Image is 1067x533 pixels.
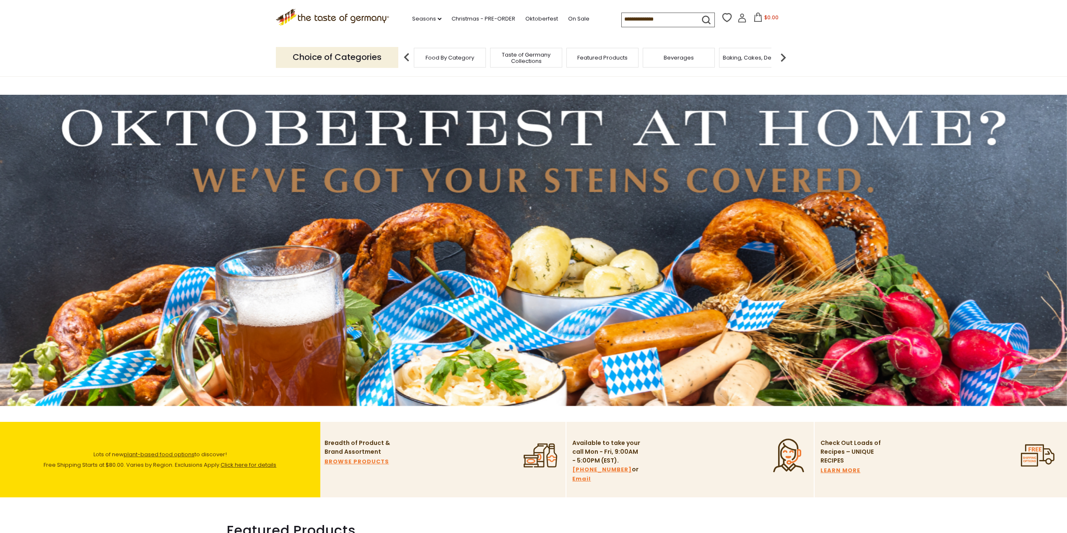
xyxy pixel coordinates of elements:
[764,14,779,21] span: $0.00
[664,55,694,61] a: Beverages
[398,49,415,66] img: previous arrow
[572,439,641,484] p: Available to take your call Mon - Fri, 9:00AM - 5:00PM (EST). or
[748,13,784,25] button: $0.00
[221,461,276,469] a: Click here for details
[525,14,558,23] a: Oktoberfest
[412,14,441,23] a: Seasons
[426,55,474,61] a: Food By Category
[493,52,560,64] a: Taste of Germany Collections
[568,14,589,23] a: On Sale
[276,47,398,68] p: Choice of Categories
[577,55,628,61] a: Featured Products
[572,465,632,474] a: [PHONE_NUMBER]
[325,457,389,466] a: BROWSE PRODUCTS
[820,466,860,475] a: LEARN MORE
[820,439,881,465] p: Check Out Loads of Recipes – UNIQUE RECIPES
[325,439,394,456] p: Breadth of Product & Brand Assortment
[775,49,792,66] img: next arrow
[124,450,195,458] a: plant-based food options
[44,450,276,469] span: Lots of new to discover! Free Shipping Starts at $80.00. Varies by Region. Exclusions Apply.
[452,14,515,23] a: Christmas - PRE-ORDER
[723,55,788,61] a: Baking, Cakes, Desserts
[572,474,591,484] a: Email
